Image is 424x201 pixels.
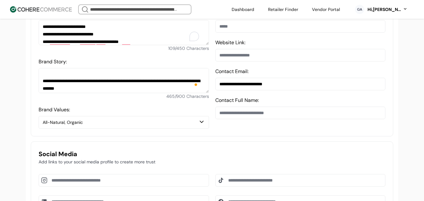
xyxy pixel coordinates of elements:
[39,159,385,165] p: Add links to your social media profile to create more trust
[39,58,67,65] label: Brand Story:
[166,93,209,99] span: 465 / 900 Characters
[10,6,72,13] img: Cohere Logo
[39,106,70,113] label: Brand Values:
[215,97,259,103] label: Contact Full Name:
[39,20,209,45] textarea: To enrich screen reader interactions, please activate Accessibility in Grammarly extension settings
[168,45,209,51] span: 109 / 450 Characters
[367,6,401,13] div: Hi, [PERSON_NAME]
[39,68,209,93] textarea: To enrich screen reader interactions, please activate Accessibility in Grammarly extension settings
[367,6,408,13] button: Hi,[PERSON_NAME]
[39,149,385,159] h3: Social Media
[43,119,198,126] div: All-Natural, Organic
[215,68,249,75] label: Contact Email:
[215,39,245,46] label: Website Link:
